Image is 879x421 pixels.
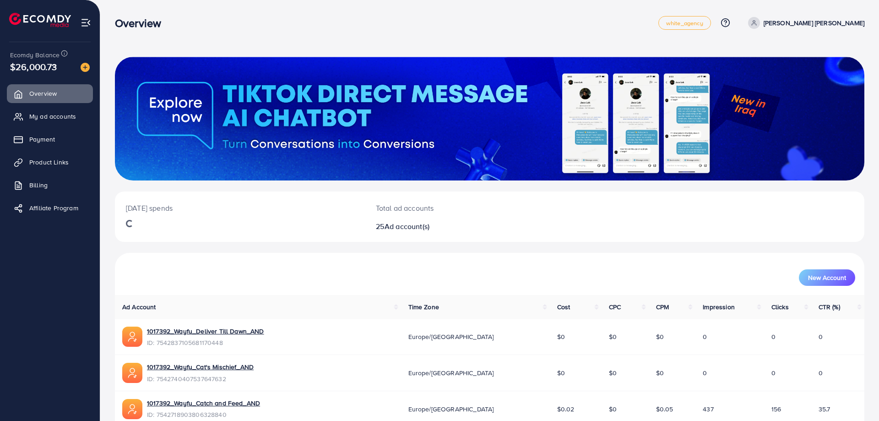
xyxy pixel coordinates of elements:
span: $0 [557,332,565,341]
span: $0 [656,332,664,341]
span: ID: 7542740407537647632 [147,374,254,383]
p: [DATE] spends [126,202,354,213]
span: $0 [656,368,664,377]
span: Product Links [29,158,69,167]
a: Affiliate Program [7,199,93,217]
span: Affiliate Program [29,203,78,213]
span: 0 [819,368,823,377]
span: white_agency [666,20,703,26]
span: 0 [771,332,776,341]
a: 1017392_Wayfu_Cat's Mischief_AND [147,362,254,372]
span: Europe/[GEOGRAPHIC_DATA] [408,368,494,377]
span: 35.7 [819,405,830,414]
a: Product Links [7,153,93,171]
span: Overview [29,89,57,98]
span: $0 [557,368,565,377]
a: Payment [7,130,93,148]
span: Payment [29,135,55,144]
span: 0 [819,332,823,341]
span: 437 [703,405,713,414]
a: white_agency [658,16,711,30]
span: 0 [703,368,707,377]
span: $0 [609,368,617,377]
a: [PERSON_NAME] [PERSON_NAME] [744,17,864,29]
span: Time Zone [408,302,439,312]
span: My ad accounts [29,112,76,121]
a: 1017392_Wayfu_Deliver Till Dawn_AND [147,327,264,336]
span: CPM [656,302,669,312]
a: Overview [7,84,93,103]
span: Billing [29,180,48,190]
p: Total ad accounts [376,202,541,213]
span: $0 [609,405,617,414]
span: Clicks [771,302,789,312]
span: 0 [771,368,776,377]
span: $0.05 [656,405,673,414]
span: Europe/[GEOGRAPHIC_DATA] [408,332,494,341]
span: ID: 7542837105681170448 [147,338,264,347]
span: Cost [557,302,570,312]
span: CPC [609,302,621,312]
span: $26,000.73 [10,60,57,73]
img: ic-ads-acc.e4c84228.svg [122,327,142,347]
img: ic-ads-acc.e4c84228.svg [122,363,142,383]
h2: 25 [376,222,541,231]
span: ID: 7542718903806328840 [147,410,260,419]
h3: Overview [115,16,168,30]
span: Ad Account [122,302,156,312]
a: My ad accounts [7,107,93,126]
a: Billing [7,176,93,194]
img: ic-ads-acc.e4c84228.svg [122,399,142,419]
img: logo [9,13,71,27]
img: image [81,63,90,72]
button: New Account [799,269,855,286]
span: Impression [703,302,735,312]
span: 156 [771,405,781,414]
p: [PERSON_NAME] [PERSON_NAME] [764,17,864,28]
span: Ecomdy Balance [10,50,60,60]
span: CTR (%) [819,302,840,312]
span: New Account [808,274,846,281]
span: $0.02 [557,405,575,414]
span: 0 [703,332,707,341]
span: Ad account(s) [385,221,429,231]
img: menu [81,17,91,28]
a: 1017392_Wayfu_Catch and Feed_AND [147,399,260,408]
span: $0 [609,332,617,341]
span: Europe/[GEOGRAPHIC_DATA] [408,405,494,414]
